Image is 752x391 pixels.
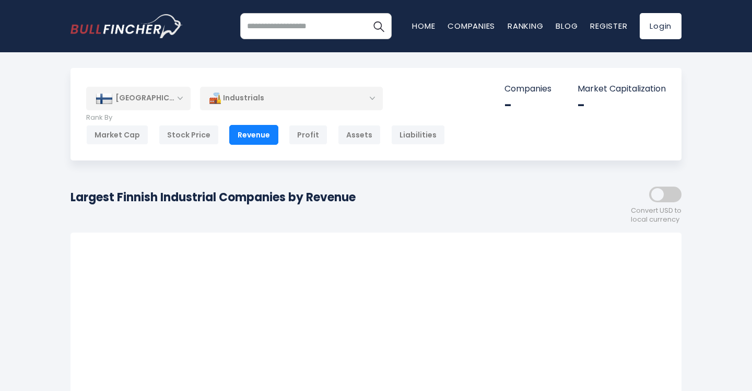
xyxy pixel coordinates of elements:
[70,14,183,38] img: bullfincher logo
[200,86,383,110] div: Industrials
[504,97,551,113] div: -
[448,20,495,31] a: Companies
[366,13,392,39] button: Search
[86,125,148,145] div: Market Cap
[86,113,445,122] p: Rank By
[640,13,681,39] a: Login
[578,97,666,113] div: -
[578,84,666,95] p: Market Capitalization
[338,125,381,145] div: Assets
[289,125,327,145] div: Profit
[412,20,435,31] a: Home
[631,206,681,224] span: Convert USD to local currency
[391,125,445,145] div: Liabilities
[590,20,627,31] a: Register
[86,87,191,110] div: [GEOGRAPHIC_DATA]
[229,125,278,145] div: Revenue
[159,125,219,145] div: Stock Price
[556,20,578,31] a: Blog
[504,84,551,95] p: Companies
[70,14,183,38] a: Go to homepage
[70,189,356,206] h1: Largest Finnish Industrial Companies by Revenue
[508,20,543,31] a: Ranking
